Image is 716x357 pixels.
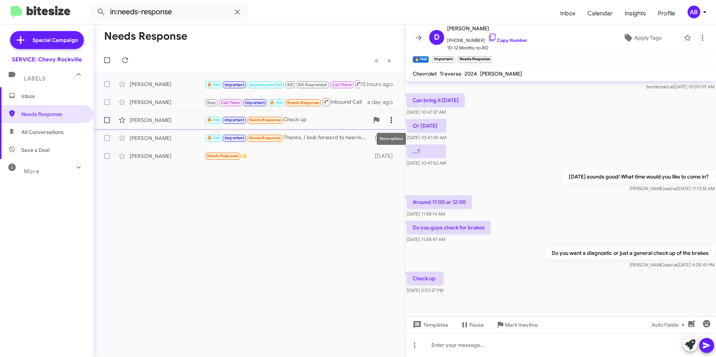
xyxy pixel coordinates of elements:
span: More [24,168,39,175]
small: Important [432,56,454,63]
span: 10-12 Months no RO [447,44,527,52]
div: a day ago [367,98,399,106]
div: More options [377,133,406,145]
div: Inbound Call [204,97,367,107]
span: Needs Response [249,118,281,122]
div: [PERSON_NAME] [130,152,204,160]
span: RO [287,82,293,87]
button: Apply Tags [604,31,680,45]
p: Check up [407,272,443,285]
button: AB [681,6,708,18]
div: [DATE] [371,152,399,160]
span: Templates [411,318,448,332]
p: Do you guys check for brakes [407,221,491,234]
button: Previous [370,53,383,68]
span: Traverse [440,70,461,77]
a: Insights [619,3,652,24]
span: Appointment Set [249,82,282,87]
span: said at [661,84,674,89]
div: [PERSON_NAME] [130,134,204,142]
span: Special Campaign [33,36,78,44]
p: ...? [407,144,446,158]
span: Inbox [21,92,85,100]
span: Needs Response [207,153,239,158]
span: 🔥 Hot [207,135,220,140]
span: [DATE] 11:58:14 AM [407,211,445,217]
span: [DATE] 11:58:47 AM [407,237,445,242]
span: Pause [469,318,484,332]
span: » [387,56,391,65]
span: RO Responded [298,82,327,87]
span: Needs Response [249,135,281,140]
button: Auto Fields [646,318,694,332]
span: Mark Inactive [505,318,538,332]
button: Templates [405,318,454,332]
button: Next [383,53,396,68]
div: AB [688,6,700,18]
div: Thanks, I look forward to hearing from them. [204,134,371,142]
input: Search [91,3,248,21]
span: Needs Response [21,110,85,118]
span: [DATE] 5:07:27 PM [407,287,443,293]
span: Stop [207,100,216,105]
div: 👍 [204,152,371,160]
span: 🔥 Hot [270,100,282,105]
small: Needs Response [458,56,492,63]
small: 🔥 Hot [413,56,429,63]
span: Labels [24,75,46,82]
span: [DATE] 10:47:49 AM [407,135,446,140]
span: 🔥 Hot [207,82,220,87]
h1: Needs Response [104,30,187,42]
div: Check up [204,116,369,124]
span: said at [664,186,677,191]
span: All Conversations [21,128,64,136]
span: Important [225,82,244,87]
span: [DATE] 10:47:52 AM [407,160,446,166]
div: [PERSON_NAME] [130,116,204,124]
p: [DATE] sounds good! What time would you like to come in? [563,170,715,183]
span: Auto Fields [652,318,688,332]
button: Pause [454,318,490,332]
button: Mark Inactive [490,318,544,332]
span: Important [225,135,244,140]
p: Can bring it [DATE] [407,94,465,107]
span: Save a Deal [21,146,49,154]
span: Important [245,100,265,105]
span: Needs Response [287,100,319,105]
p: Around 11:00 or 12:00 [407,195,472,209]
span: Chevrolet [413,70,437,77]
a: Calendar [582,3,619,24]
span: D [434,31,440,43]
a: Profile [652,3,681,24]
span: [PERSON_NAME] [DATE] 11:13:32 AM [629,186,715,191]
span: [PERSON_NAME] [447,24,527,33]
div: [PERSON_NAME] [130,98,204,106]
span: [PHONE_NUMBER] [447,33,527,44]
span: [PERSON_NAME] [480,70,522,77]
span: 2024 [464,70,477,77]
span: « [374,56,379,65]
span: Call Them [332,82,352,87]
div: SERVICE: Chevy Rockville [12,56,82,63]
a: Copy Number [488,37,527,43]
span: Apply Tags [634,31,662,45]
span: Call Them [221,100,240,105]
span: 🔥 Hot [207,118,220,122]
div: 15 hours ago [360,80,399,88]
p: Do you want a diagnostic or just a general check up of the brakes [546,246,715,260]
p: Or [DATE] [407,119,446,132]
span: [PERSON_NAME] [DATE] 4:05:41 PM [629,262,715,268]
span: said at [664,262,677,268]
span: Important [225,118,244,122]
a: Special Campaign [10,31,84,49]
div: [PERSON_NAME] I cancel from online . Thank u for u help . [204,79,360,89]
span: [DATE] 10:47:37 AM [407,109,446,115]
span: Sender [DATE] 10:09:09 AM [646,84,715,89]
a: Inbox [554,3,582,24]
div: [PERSON_NAME] [130,80,204,88]
nav: Page navigation example [370,53,396,68]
